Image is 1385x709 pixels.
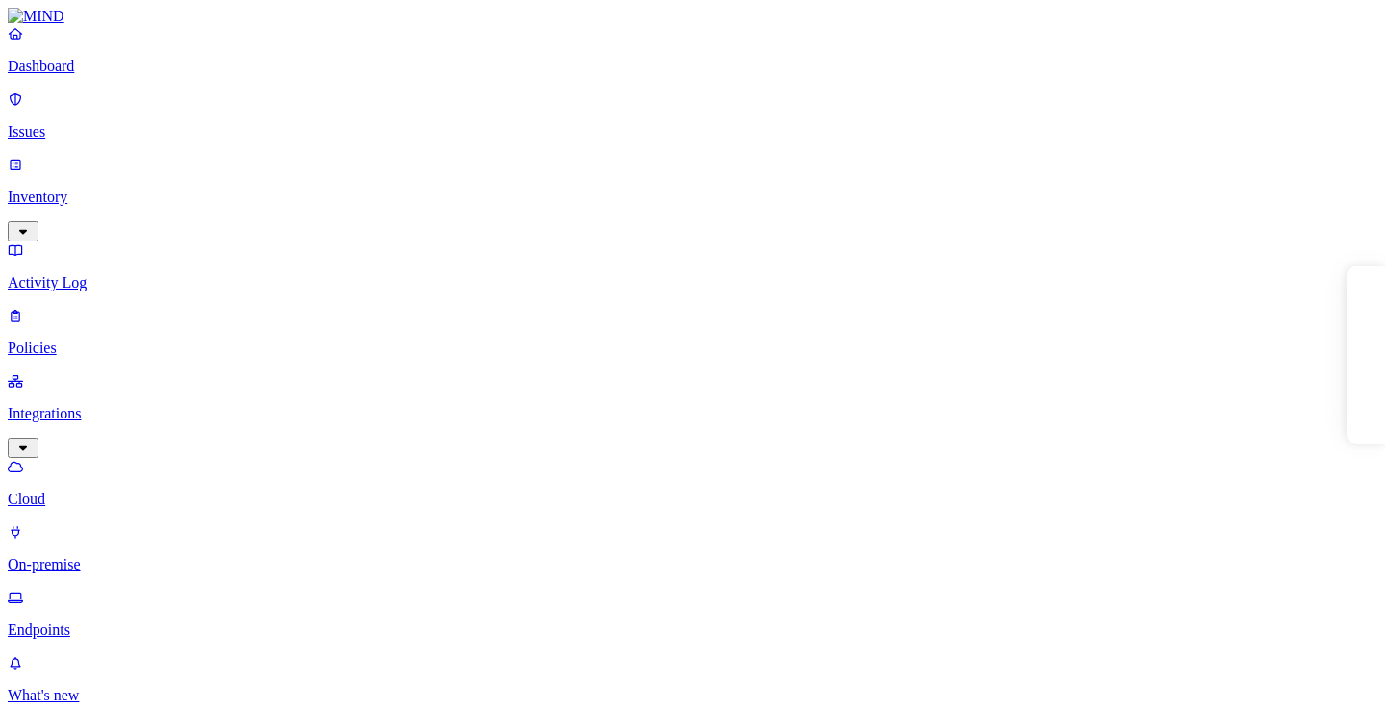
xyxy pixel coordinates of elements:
a: Cloud [8,458,1377,508]
a: What's new [8,654,1377,704]
p: What's new [8,687,1377,704]
p: Endpoints [8,621,1377,639]
p: Cloud [8,491,1377,508]
a: Issues [8,90,1377,140]
a: Endpoints [8,589,1377,639]
p: Activity Log [8,274,1377,291]
p: Inventory [8,189,1377,206]
a: Activity Log [8,241,1377,291]
p: Integrations [8,405,1377,422]
a: MIND [8,8,1377,25]
p: Policies [8,340,1377,357]
p: Issues [8,123,1377,140]
a: Integrations [8,372,1377,455]
a: Policies [8,307,1377,357]
p: On-premise [8,556,1377,573]
a: Dashboard [8,25,1377,75]
img: MIND [8,8,64,25]
p: Dashboard [8,58,1377,75]
a: On-premise [8,523,1377,573]
a: Inventory [8,156,1377,239]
